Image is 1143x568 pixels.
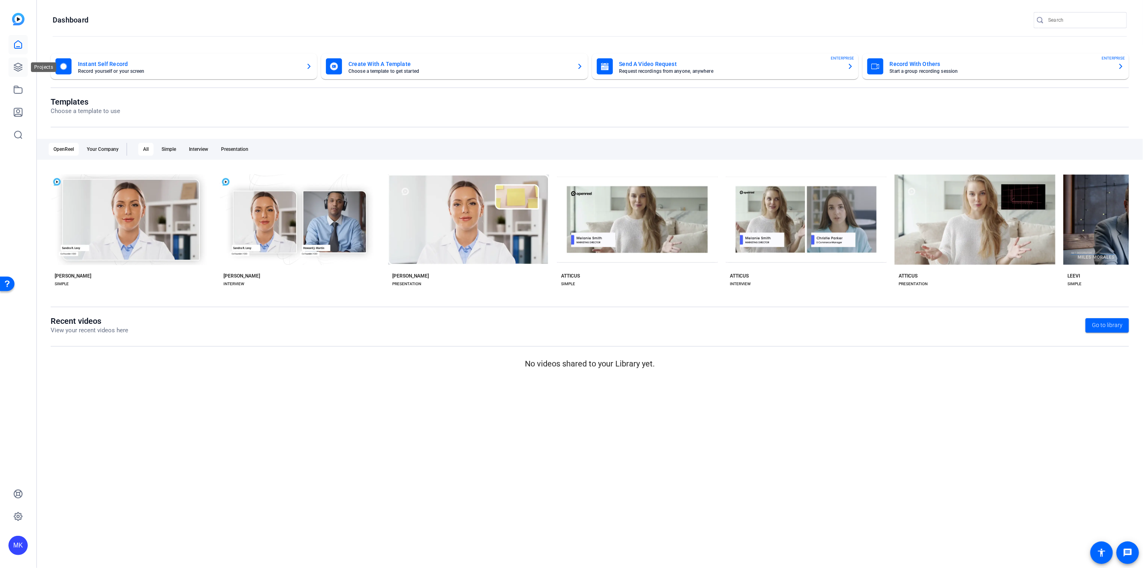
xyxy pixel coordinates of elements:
[619,59,841,69] mat-card-title: Send A Video Request
[831,55,854,61] span: ENTERPRISE
[55,273,91,279] div: [PERSON_NAME]
[31,62,56,72] div: Projects
[730,281,751,287] div: INTERVIEW
[157,143,181,156] div: Simple
[1067,273,1080,279] div: LEEVI
[1097,548,1106,558] mat-icon: accessibility
[78,69,299,74] mat-card-subtitle: Record yourself or your screen
[899,281,928,287] div: PRESENTATION
[890,59,1111,69] mat-card-title: Record With Others
[12,13,25,25] img: blue-gradient.svg
[619,69,841,74] mat-card-subtitle: Request recordings from anyone, anywhere
[899,273,918,279] div: ATTICUS
[51,358,1129,370] p: No videos shared to your Library yet.
[321,54,588,79] button: Create With A TemplateChoose a template to get started
[1092,321,1123,329] span: Go to library
[392,281,421,287] div: PRESENTATION
[49,143,79,156] div: OpenReel
[51,97,120,107] h1: Templates
[348,59,570,69] mat-card-title: Create With A Template
[51,316,128,326] h1: Recent videos
[53,15,88,25] h1: Dashboard
[51,326,128,335] p: View your recent videos here
[862,54,1129,79] button: Record With OthersStart a group recording sessionENTERPRISE
[561,273,580,279] div: ATTICUS
[348,69,570,74] mat-card-subtitle: Choose a template to get started
[223,273,260,279] div: [PERSON_NAME]
[51,54,317,79] button: Instant Self RecordRecord yourself or your screen
[223,281,244,287] div: INTERVIEW
[592,54,858,79] button: Send A Video RequestRequest recordings from anyone, anywhereENTERPRISE
[1048,15,1120,25] input: Search
[1086,318,1129,333] a: Go to library
[392,273,429,279] div: [PERSON_NAME]
[561,281,575,287] div: SIMPLE
[730,273,749,279] div: ATTICUS
[82,143,123,156] div: Your Company
[1102,55,1125,61] span: ENTERPRISE
[890,69,1111,74] mat-card-subtitle: Start a group recording session
[1067,281,1082,287] div: SIMPLE
[78,59,299,69] mat-card-title: Instant Self Record
[216,143,253,156] div: Presentation
[51,107,120,116] p: Choose a template to use
[8,536,28,555] div: MK
[55,281,69,287] div: SIMPLE
[138,143,154,156] div: All
[184,143,213,156] div: Interview
[1123,548,1133,558] mat-icon: message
